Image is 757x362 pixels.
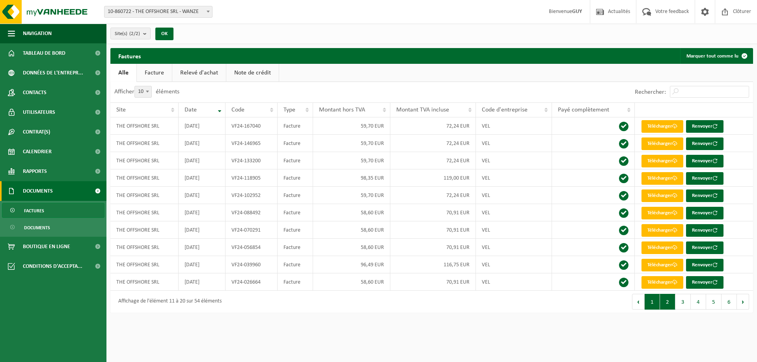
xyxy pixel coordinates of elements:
a: Note de crédit [226,64,279,82]
span: 10-860722 - THE OFFSHORE SRL - WANZE [104,6,212,17]
span: Contacts [23,83,47,102]
td: VEL [476,273,552,291]
h2: Factures [110,48,149,63]
span: Code [231,107,244,113]
count: (2/2) [129,31,140,36]
td: Facture [278,135,313,152]
span: Rapports [23,162,47,181]
button: Renvoyer [686,155,723,167]
span: Navigation [23,24,52,43]
span: Calendrier [23,142,52,162]
a: Télécharger [641,241,683,254]
td: THE OFFSHORE SRL [110,239,179,256]
td: VF24-167040 [226,117,277,135]
td: Facture [278,239,313,256]
td: 119,00 EUR [390,169,476,187]
span: Factures [24,203,44,218]
button: 4 [691,294,706,310]
span: Données de l'entrepr... [23,63,83,83]
span: Montant TVA incluse [396,107,449,113]
td: THE OFFSHORE SRL [110,135,179,152]
td: 70,91 EUR [390,221,476,239]
td: [DATE] [179,221,226,239]
button: OK [155,28,173,40]
button: Renvoyer [686,224,723,237]
a: Alle [110,64,136,82]
button: 6 [722,294,737,310]
td: 72,24 EUR [390,135,476,152]
td: THE OFFSHORE SRL [110,169,179,187]
a: Télécharger [641,276,683,289]
strong: GUY [572,9,582,15]
td: [DATE] [179,273,226,291]
td: 59,70 EUR [313,117,390,135]
button: Renvoyer [686,172,723,185]
span: Montant hors TVA [319,107,365,113]
a: Télécharger [641,137,683,150]
td: 72,24 EUR [390,117,476,135]
span: Utilisateurs [23,102,55,122]
td: 70,91 EUR [390,239,476,256]
button: Marquer tout comme lu [680,48,752,64]
span: Site [116,107,126,113]
span: Payé complètement [558,107,609,113]
a: Télécharger [641,259,683,271]
td: 59,70 EUR [313,152,390,169]
td: [DATE] [179,204,226,221]
td: [DATE] [179,169,226,187]
td: Facture [278,256,313,273]
td: VEL [476,135,552,152]
span: Documents [24,220,50,235]
a: Documents [2,220,104,235]
a: Télécharger [641,207,683,219]
td: VEL [476,152,552,169]
td: Facture [278,117,313,135]
a: Facture [137,64,172,82]
td: [DATE] [179,256,226,273]
td: VEL [476,221,552,239]
td: THE OFFSHORE SRL [110,204,179,221]
td: VEL [476,204,552,221]
a: Télécharger [641,120,683,133]
span: 10 [135,86,151,97]
td: 58,60 EUR [313,239,390,256]
td: VF24-039960 [226,256,277,273]
td: 59,70 EUR [313,135,390,152]
span: Conditions d'accepta... [23,256,82,276]
a: Télécharger [641,172,683,185]
button: Next [737,294,749,310]
span: Type [283,107,295,113]
td: [DATE] [179,187,226,204]
td: Facture [278,221,313,239]
button: Renvoyer [686,241,723,254]
span: Code d'entreprise [482,107,528,113]
td: VEL [476,187,552,204]
button: 3 [675,294,691,310]
td: [DATE] [179,135,226,152]
button: 2 [660,294,675,310]
button: Renvoyer [686,137,723,150]
td: 58,60 EUR [313,204,390,221]
td: VEL [476,256,552,273]
td: 70,91 EUR [390,204,476,221]
div: Affichage de l'élément 11 à 20 sur 54 éléments [114,295,222,309]
td: 98,35 EUR [313,169,390,187]
td: VEL [476,239,552,256]
td: [DATE] [179,152,226,169]
td: [DATE] [179,117,226,135]
td: VF24-118905 [226,169,277,187]
td: VEL [476,117,552,135]
button: Renvoyer [686,120,723,133]
span: Documents [23,181,53,201]
a: Relevé d'achat [172,64,226,82]
td: THE OFFSHORE SRL [110,256,179,273]
td: [DATE] [179,239,226,256]
span: Contrat(s) [23,122,50,142]
td: VF24-026664 [226,273,277,291]
td: Facture [278,204,313,221]
td: 58,60 EUR [313,221,390,239]
td: Facture [278,152,313,169]
span: Tableau de bord [23,43,65,63]
a: Télécharger [641,189,683,202]
label: Rechercher: [635,89,666,95]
